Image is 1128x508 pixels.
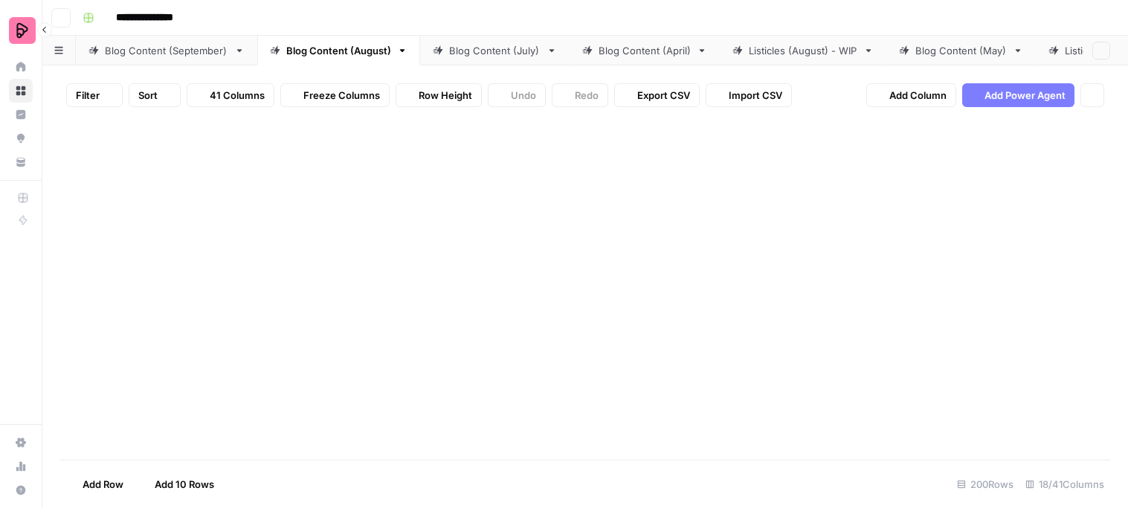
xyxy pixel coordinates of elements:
div: Blog Content (August) [286,43,391,58]
span: Freeze Columns [303,88,380,103]
button: Redo [552,83,608,107]
a: Browse [9,79,33,103]
a: Your Data [9,150,33,174]
div: Blog Content (September) [105,43,228,58]
button: Filter [66,83,123,107]
button: Add Column [866,83,956,107]
img: Preply Logo [9,17,36,44]
button: Undo [488,83,546,107]
span: Filter [76,88,100,103]
div: Blog Content (May) [915,43,1007,58]
span: 41 Columns [210,88,265,103]
span: Sort [138,88,158,103]
span: Add Column [889,88,947,103]
button: Import CSV [706,83,792,107]
button: Add Row [60,472,132,496]
a: Listicles (August) - WIP [720,36,886,65]
a: Insights [9,103,33,126]
span: Add Power Agent [984,88,1066,103]
span: Row Height [419,88,472,103]
span: Undo [511,88,536,103]
a: Opportunities [9,126,33,150]
div: Listicles [1065,43,1103,58]
div: Listicles (August) - WIP [749,43,857,58]
span: Export CSV [637,88,690,103]
button: Export CSV [614,83,700,107]
a: Usage [9,454,33,478]
div: 18/41 Columns [1019,472,1110,496]
a: Settings [9,431,33,454]
div: 200 Rows [951,472,1019,496]
button: Add 10 Rows [132,472,223,496]
a: Blog Content (September) [76,36,257,65]
a: Home [9,55,33,79]
div: Blog Content (July) [449,43,541,58]
span: Redo [575,88,599,103]
button: Help + Support [9,478,33,502]
a: Blog Content (April) [570,36,720,65]
button: 41 Columns [187,83,274,107]
button: Workspace: Preply [9,12,33,49]
a: Blog Content (July) [420,36,570,65]
span: Add 10 Rows [155,477,214,492]
button: Add Power Agent [962,83,1074,107]
button: Row Height [396,83,482,107]
span: Import CSV [729,88,782,103]
button: Sort [129,83,181,107]
a: Blog Content (August) [257,36,420,65]
a: Blog Content (May) [886,36,1036,65]
button: Freeze Columns [280,83,390,107]
span: Add Row [83,477,123,492]
div: Blog Content (April) [599,43,691,58]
